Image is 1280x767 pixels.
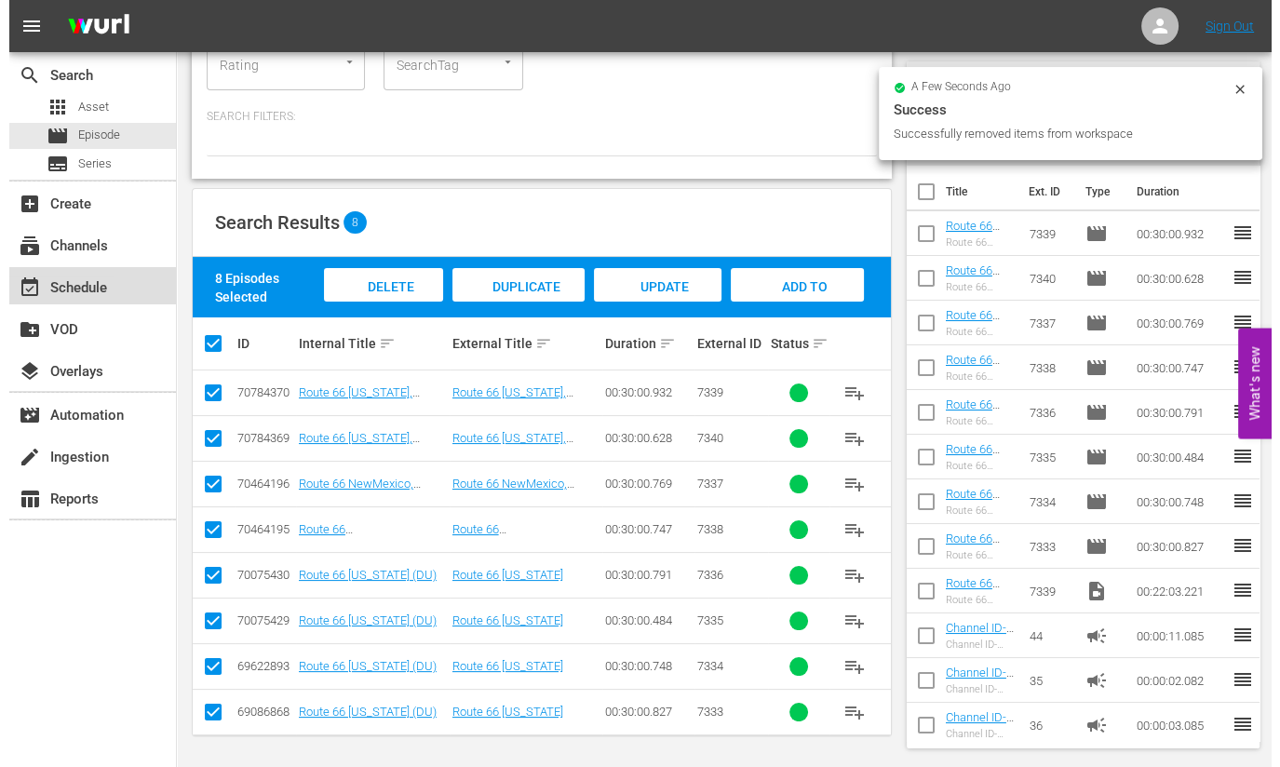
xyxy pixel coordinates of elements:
span: Video [1076,580,1098,602]
span: Search Results [206,211,330,234]
span: playlist_add [834,518,856,541]
a: Route 66 [US_STATE],[GEOGRAPHIC_DATA] (DU) [290,431,429,459]
span: reorder [1222,356,1245,378]
span: playlist_add [834,473,856,495]
span: Ad [1076,714,1098,736]
div: ID [228,336,284,351]
div: Route 66 [US_STATE] [936,505,1005,517]
span: Automation [9,404,32,426]
span: reorder [1222,579,1245,601]
span: reorder [1222,534,1245,557]
button: playlist_add [823,416,868,461]
td: 00:00:11.085 [1120,613,1222,658]
button: Duplicate Episode [443,268,575,302]
th: Duration [1116,166,1228,218]
span: Asset [69,98,100,116]
td: 00:30:00.748 [1120,479,1222,524]
span: Schedule [9,276,32,299]
div: 70075429 [228,613,284,627]
button: playlist_add [823,599,868,643]
span: playlist_add [834,655,856,678]
div: Route 66 [US_STATE],[GEOGRAPHIC_DATA] (DU) [936,594,1005,606]
td: 00:30:00.628 [1120,256,1222,301]
td: 7333 [1013,524,1069,569]
div: 70784370 [228,385,284,399]
span: 7340 [688,431,714,445]
div: Channel ID-11sec [936,639,1005,651]
span: playlist_add [834,564,856,586]
td: 7335 [1013,435,1069,479]
span: reorder [1222,445,1245,467]
div: Success [884,99,1238,121]
span: Episode [1076,491,1098,513]
span: movie [1076,357,1098,379]
span: Episode [1076,535,1098,558]
a: Route 66 [US_STATE] [443,705,554,719]
div: External ID [688,336,756,351]
td: 00:30:00.747 [1120,345,1222,390]
div: Internal Title [290,332,438,355]
td: 00:22:03.221 [1120,569,1222,613]
a: Route 66 [GEOGRAPHIC_DATA][US_STATE],[GEOGRAPHIC_DATA] (DU) [936,353,1004,451]
span: Episode [1076,312,1098,334]
span: Create [9,193,32,215]
a: Route 66 [US_STATE] (DU) [936,532,998,573]
th: Title [936,166,1008,218]
td: 00:30:00.827 [1120,524,1222,569]
div: 00:30:00.932 [596,385,682,399]
td: 7339 [1013,211,1069,256]
span: Add to Workspace [742,279,833,330]
div: 70464195 [228,522,284,536]
div: 8 Episodes Selected [206,269,310,306]
td: 00:00:03.085 [1120,703,1222,747]
a: Sign Out [1196,19,1245,34]
td: 7339 [1013,569,1069,613]
div: Route 66 [US_STATE],[GEOGRAPHIC_DATA] [936,236,1005,249]
a: Channel ID-3sec [936,710,1004,738]
span: 7335 [688,613,714,627]
span: playlist_add [834,610,856,632]
span: Episode [1076,267,1098,289]
td: 35 [1013,658,1069,703]
a: Route 66 [US_STATE],[GEOGRAPHIC_DATA] (DU) [936,263,1004,333]
button: playlist_add [823,644,868,689]
span: 7339 [688,385,714,399]
button: Open Feedback Widget [1229,329,1262,439]
span: 7334 [688,659,714,673]
div: 69086868 [228,705,284,719]
td: 7337 [1013,301,1069,345]
a: Route 66 [US_STATE] (DU) [936,397,998,439]
td: 7338 [1013,345,1069,390]
span: Ad [1076,625,1098,647]
span: reorder [1222,400,1245,423]
a: Route 66 [US_STATE] (DU) [290,613,427,627]
div: Route 66 [US_STATE] [936,415,1005,427]
a: Route 66 [US_STATE] (DU) [290,659,427,673]
span: sort [650,335,667,352]
span: Episode [37,125,60,147]
span: Overlays [9,360,32,383]
span: sort [526,335,543,352]
a: Route 66 [US_STATE] (DU) [290,705,427,719]
a: Route 66 [US_STATE] [443,659,554,673]
div: Channel ID-3sec [936,728,1005,740]
div: Route 66 [US_STATE],[GEOGRAPHIC_DATA] [936,281,1005,293]
th: Ext. ID [1008,166,1065,218]
span: Series [37,153,60,175]
div: Channel ID-2sec [936,683,1005,695]
div: 00:30:00.769 [596,477,682,491]
span: Episode [1076,401,1098,424]
a: Route 66 [US_STATE],[GEOGRAPHIC_DATA] (DU) [936,219,1004,289]
a: Route 66 [US_STATE] [443,568,554,582]
a: Route 66 [US_STATE],[GEOGRAPHIC_DATA] (DU) [936,576,1004,646]
div: Successfully removed items from workspace [884,125,1219,143]
span: a few seconds ago [902,80,1002,95]
a: Route 66 NewMexico,[GEOGRAPHIC_DATA] (DU) [936,308,1004,378]
td: 7336 [1013,390,1069,435]
span: reorder [1222,713,1245,735]
a: Route 66 [US_STATE] [443,613,554,627]
span: Episode [69,126,111,144]
a: Route 66 [US_STATE] (DU) [936,442,998,484]
div: Route 66 [GEOGRAPHIC_DATA][US_STATE],[GEOGRAPHIC_DATA] [936,370,1005,383]
div: 70464196 [228,477,284,491]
